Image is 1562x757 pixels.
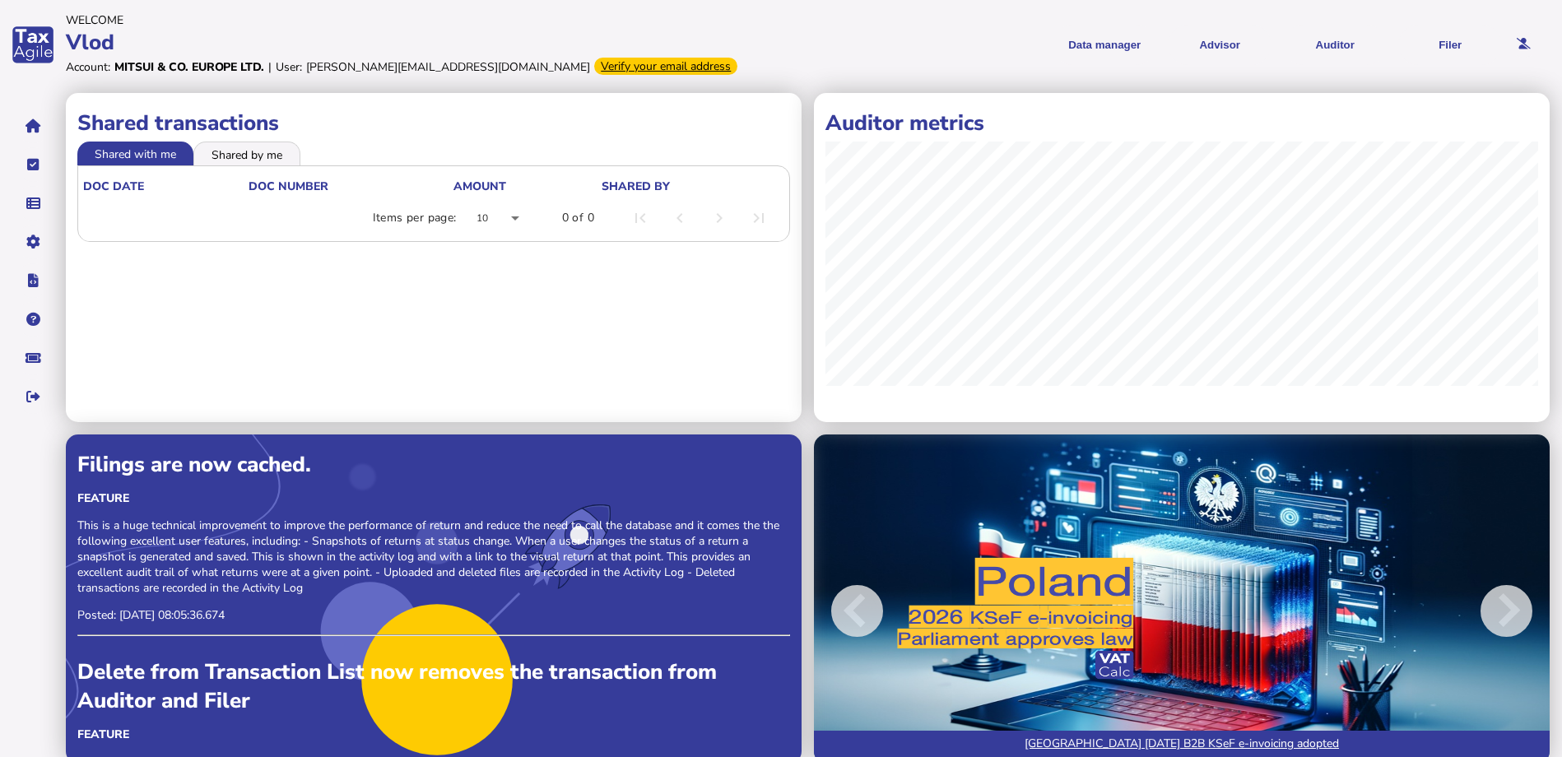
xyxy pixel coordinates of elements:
div: Delete from Transaction List now removes the transaction from Auditor and Filer [77,657,790,715]
i: Data manager [26,203,40,204]
p: Posted: [DATE] 08:05:36.674 [77,607,790,623]
button: Filer [1398,25,1502,65]
div: 0 of 0 [562,210,594,226]
button: Data manager [16,186,50,221]
h1: Shared transactions [77,109,790,137]
div: Mitsui & Co. Europe Ltd. [114,59,264,75]
div: Vlod [66,28,780,57]
div: Verify your email address [594,58,737,75]
button: Developer hub links [16,263,50,298]
p: This is a huge technical improvement to improve the performance of return and reduce the need to ... [77,518,790,596]
div: Filings are now cached. [77,450,790,479]
div: Items per page: [373,210,457,226]
div: [PERSON_NAME][EMAIL_ADDRESS][DOMAIN_NAME] [306,59,590,75]
div: | [268,59,272,75]
div: shared by [602,179,781,194]
li: Shared with me [77,142,193,165]
div: Amount [453,179,599,194]
div: doc date [83,179,247,194]
menu: navigate products [788,25,1503,65]
button: Manage settings [16,225,50,259]
button: Shows a dropdown of VAT Advisor options [1168,25,1271,65]
div: Welcome [66,12,780,28]
div: Account: [66,59,110,75]
div: shared by [602,179,670,194]
div: doc number [249,179,453,194]
div: doc number [249,179,328,194]
div: doc date [83,179,144,194]
button: Home [16,109,50,143]
button: Sign out [16,379,50,414]
button: Shows a dropdown of Data manager options [1053,25,1156,65]
div: User: [276,59,302,75]
button: Help pages [16,302,50,337]
i: Email needs to be verified [1517,39,1531,49]
li: Shared by me [193,142,300,165]
h1: Auditor metrics [825,109,1538,137]
div: Feature [77,727,790,742]
div: Feature [77,490,790,506]
div: Amount [453,179,506,194]
button: Tasks [16,147,50,182]
button: Raise a support ticket [16,341,50,375]
button: Auditor [1283,25,1387,65]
